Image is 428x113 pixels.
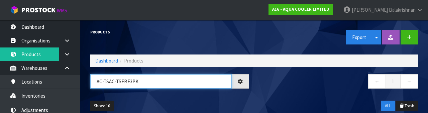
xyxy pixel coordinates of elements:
[381,101,395,111] button: ALL
[272,6,329,12] strong: A16 - AQUA COOLER LIMITED
[57,7,67,14] small: WMS
[21,6,56,14] span: ProStock
[389,7,416,13] span: Balakrishnan
[400,74,418,89] a: →
[90,74,232,89] input: Search products
[90,30,249,34] h1: Products
[90,101,114,111] button: Show: 10
[124,58,143,64] span: Products
[352,7,388,13] span: [PERSON_NAME]
[368,74,386,89] a: ←
[396,101,418,111] button: Trash
[10,6,18,14] img: cube-alt.png
[269,4,333,15] a: A16 - AQUA COOLER LIMITED
[95,58,118,64] a: Dashboard
[259,74,418,91] nav: Page navigation
[346,30,372,44] button: Export
[386,74,401,89] a: 1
